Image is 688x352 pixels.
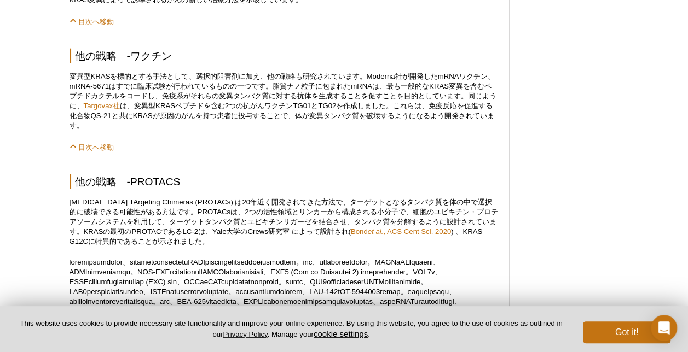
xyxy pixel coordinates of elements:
a: Bondet al., ACS Cent Sci. 2020 [351,227,451,236]
p: [MEDICAL_DATA] TArgeting Chimeras (PROTACs) は20年近く開発されてきた方法で、ターゲットとなるタンパク質を体の中で選択的に破壊できる可能性がある方法で... [70,197,498,247]
p: 変異型KRASを標的とする手法として、選択的阻害剤に加え、他の戦略も研究されています。Moderna社が開発したmRNAワクチン、mRNA-5671はすでに臨床試験が行われているものの一つです。... [70,72,498,131]
a: Targovax社 [84,102,120,110]
a: Privacy Policy [223,330,267,338]
a: 目次へ移動 [70,143,114,151]
h2: 他の戦略 -PROTACS [70,174,498,189]
h2: 他の戦略 -ワクチン [70,49,498,63]
button: Got it! [583,321,670,343]
a: 目次へ移動 [70,17,114,26]
div: Open Intercom Messenger [651,315,677,341]
button: cookie settings [314,329,368,338]
p: This website uses cookies to provide necessary site functionality and improve your online experie... [18,319,565,339]
em: et al. [368,227,384,236]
